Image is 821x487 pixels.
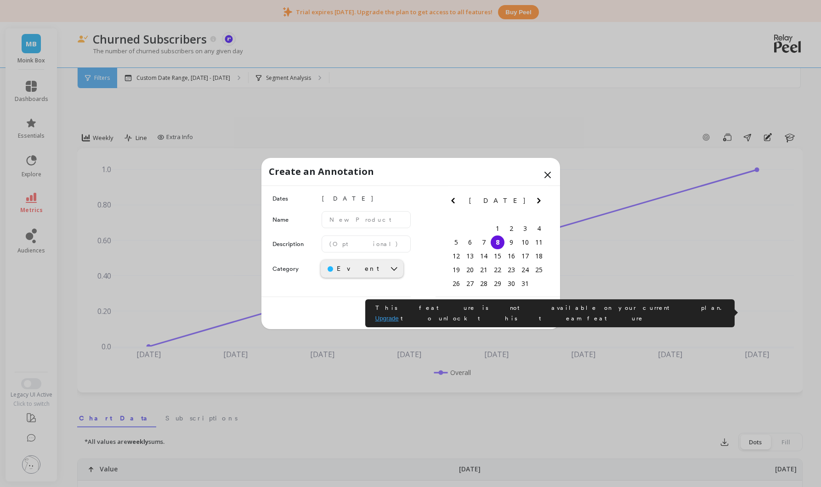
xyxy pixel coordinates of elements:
button: Next Month [533,195,548,210]
div: Choose Saturday, October 11th, 2025 [532,235,546,249]
div: Choose Sunday, October 19th, 2025 [449,263,463,277]
div: Choose Wednesday, October 15th, 2025 [491,249,504,263]
label: Dates [272,194,317,203]
p: This feature is not available on your current plan. [375,303,725,313]
div: Choose Friday, October 24th, 2025 [518,263,532,277]
div: Choose Tuesday, October 28th, 2025 [477,277,491,291]
label: Name [272,215,317,224]
input: New Product Launched [322,211,411,228]
span: [DATE] [469,197,527,204]
div: Choose Friday, October 17th, 2025 [518,249,532,263]
div: Choose Sunday, October 26th, 2025 [449,277,463,291]
div: Choose Tuesday, October 7th, 2025 [477,235,491,249]
div: month 2025-10 [449,222,546,291]
div: Choose Thursday, October 23rd, 2025 [504,263,518,277]
div: Choose Wednesday, October 22nd, 2025 [491,263,504,277]
div: Choose Thursday, October 9th, 2025 [504,235,518,249]
button: Previous Month [447,195,462,210]
div: Choose Thursday, October 16th, 2025 [504,249,518,263]
div: Choose Sunday, October 5th, 2025 [449,235,463,249]
button: Upgrade [375,315,399,322]
p: Create an Annotation [269,165,374,178]
div: Event [328,264,379,273]
div: Choose Wednesday, October 1st, 2025 [491,222,504,235]
div: Choose Tuesday, October 21st, 2025 [477,263,491,277]
div: Choose Saturday, October 18th, 2025 [532,249,546,263]
input: (Optional) [322,235,411,252]
div: Choose Saturday, October 25th, 2025 [532,263,546,277]
span: [DATE] [321,193,410,204]
div: Choose Wednesday, October 29th, 2025 [491,277,504,291]
div: Choose Tuesday, October 14th, 2025 [477,249,491,263]
div: Choose Saturday, October 4th, 2025 [532,222,546,235]
label: Description [272,240,317,249]
div: Choose Thursday, October 30th, 2025 [504,277,518,291]
div: Choose Friday, October 31st, 2025 [518,277,532,291]
div: Choose Sunday, October 12th, 2025 [449,249,463,263]
div: Choose Monday, October 6th, 2025 [463,235,477,249]
div: Choose Friday, October 10th, 2025 [518,235,532,249]
div: Choose Thursday, October 2nd, 2025 [504,222,518,235]
span: to unlock this team feature [401,314,644,323]
label: Category [272,264,321,274]
div: Choose Friday, October 3rd, 2025 [518,222,532,235]
div: Choose Monday, October 13th, 2025 [463,249,477,263]
div: Choose Monday, October 27th, 2025 [463,277,477,291]
div: Choose Wednesday, October 8th, 2025 [491,235,504,249]
div: Choose Monday, October 20th, 2025 [463,263,477,277]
